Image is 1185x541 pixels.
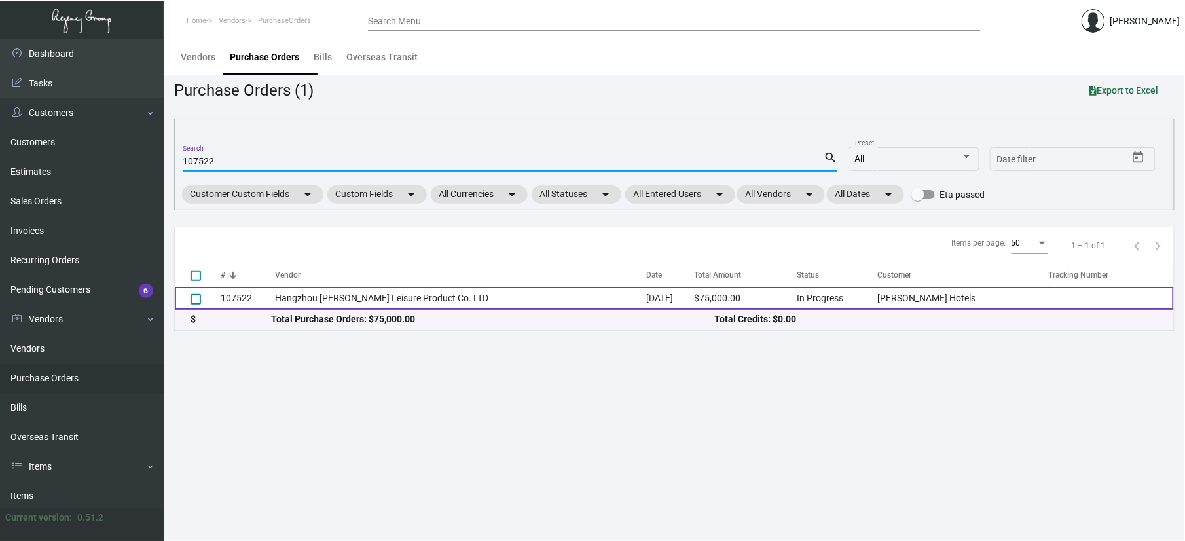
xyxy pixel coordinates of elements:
div: $ [191,312,271,326]
div: 1 – 1 of 1 [1072,240,1106,252]
mat-chip: All Statuses [532,185,621,204]
span: 50 [1012,238,1021,248]
mat-icon: search [824,150,837,166]
span: Home [187,16,206,25]
mat-icon: arrow_drop_down [300,187,316,202]
div: Total Amount [695,269,742,281]
span: Vendors [219,16,246,25]
div: Tracking Number [1049,269,1174,281]
div: Date [647,269,663,281]
div: # [221,269,275,281]
div: [PERSON_NAME] [1110,14,1180,28]
span: Eta passed [940,187,985,202]
mat-chip: Custom Fields [327,185,427,204]
input: Start date [997,155,1038,165]
div: Total Credits: $0.00 [715,312,1158,326]
div: Bills [314,50,332,64]
mat-chip: All Dates [827,185,904,204]
div: Tracking Number [1049,269,1109,281]
div: Vendor [275,269,646,281]
button: Previous page [1127,235,1148,256]
span: All [855,153,865,164]
mat-select: Items per page: [1012,239,1048,248]
button: Open calendar [1128,147,1149,168]
div: Vendor [275,269,301,281]
div: Date [647,269,695,281]
mat-icon: arrow_drop_down [881,187,896,202]
div: Purchase Orders [230,50,299,64]
div: Purchase Orders (1) [174,79,314,102]
mat-chip: All Vendors [737,185,825,204]
div: Customer [878,269,1049,281]
div: Status [797,269,878,281]
div: Status [797,269,819,281]
mat-icon: arrow_drop_down [504,187,520,202]
div: Overseas Transit [346,50,418,64]
td: $75,000.00 [695,287,797,310]
button: Next page [1148,235,1169,256]
mat-icon: arrow_drop_down [403,187,419,202]
div: Total Amount [695,269,797,281]
div: Vendors [181,50,215,64]
mat-chip: All Entered Users [625,185,735,204]
span: PurchaseOrders [258,16,311,25]
td: 107522 [221,287,275,310]
img: admin@bootstrapmaster.com [1082,9,1105,33]
button: Export to Excel [1080,79,1169,102]
mat-icon: arrow_drop_down [712,187,727,202]
span: Export to Excel [1090,85,1159,96]
td: In Progress [797,287,878,310]
mat-icon: arrow_drop_down [598,187,613,202]
mat-chip: Customer Custom Fields [182,185,323,204]
div: Total Purchase Orders: $75,000.00 [271,312,714,326]
div: # [221,269,225,281]
mat-chip: All Currencies [431,185,528,204]
div: Current version: [5,511,72,525]
div: Customer [878,269,912,281]
div: 0.51.2 [77,511,103,525]
input: End date [1049,155,1112,165]
td: Hangzhou [PERSON_NAME] Leisure Product Co. LTD [275,287,646,310]
mat-icon: arrow_drop_down [801,187,817,202]
td: [DATE] [647,287,695,310]
td: [PERSON_NAME] Hotels [878,287,1049,310]
div: Items per page: [952,237,1006,249]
